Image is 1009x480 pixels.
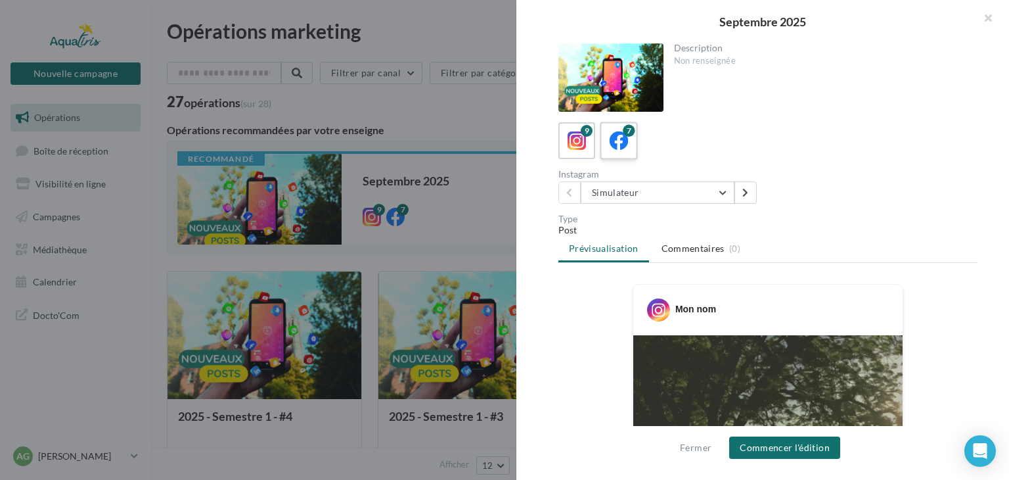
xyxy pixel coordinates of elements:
[964,435,996,467] div: Open Intercom Messenger
[674,43,968,53] div: Description
[623,125,635,137] div: 7
[581,181,734,204] button: Simulateur
[558,214,977,224] div: Type
[729,243,740,254] span: (0)
[558,224,977,237] div: Post
[674,55,968,67] div: Non renseignée
[558,170,763,179] div: Instagram
[581,125,593,137] div: 9
[537,16,988,28] div: Septembre 2025
[729,437,840,459] button: Commencer l'édition
[675,302,716,316] div: Mon nom
[675,440,717,456] button: Fermer
[661,242,725,255] span: Commentaires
